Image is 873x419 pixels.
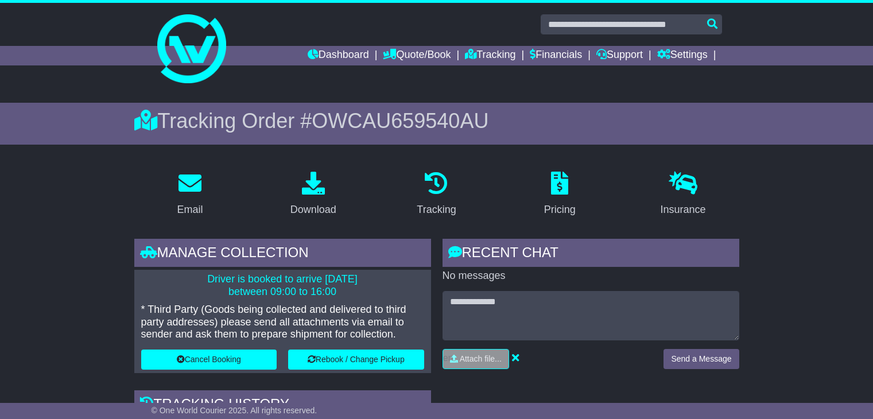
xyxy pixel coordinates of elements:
[288,350,424,370] button: Rebook / Change Pickup
[653,168,713,222] a: Insurance
[530,46,582,65] a: Financials
[290,202,336,218] div: Download
[465,46,515,65] a: Tracking
[308,46,369,65] a: Dashboard
[657,46,708,65] a: Settings
[537,168,583,222] a: Pricing
[312,109,488,133] span: OWCAU659540AU
[141,304,424,341] p: * Third Party (Goods being collected and delivered to third party addresses) please send all atta...
[141,350,277,370] button: Cancel Booking
[141,273,424,298] p: Driver is booked to arrive [DATE] between 09:00 to 16:00
[134,108,739,133] div: Tracking Order #
[177,202,203,218] div: Email
[664,349,739,369] button: Send a Message
[283,168,344,222] a: Download
[169,168,210,222] a: Email
[544,202,576,218] div: Pricing
[661,202,706,218] div: Insurance
[443,239,739,270] div: RECENT CHAT
[596,46,643,65] a: Support
[409,168,463,222] a: Tracking
[152,406,317,415] span: © One World Courier 2025. All rights reserved.
[134,239,431,270] div: Manage collection
[443,270,739,282] p: No messages
[383,46,451,65] a: Quote/Book
[417,202,456,218] div: Tracking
